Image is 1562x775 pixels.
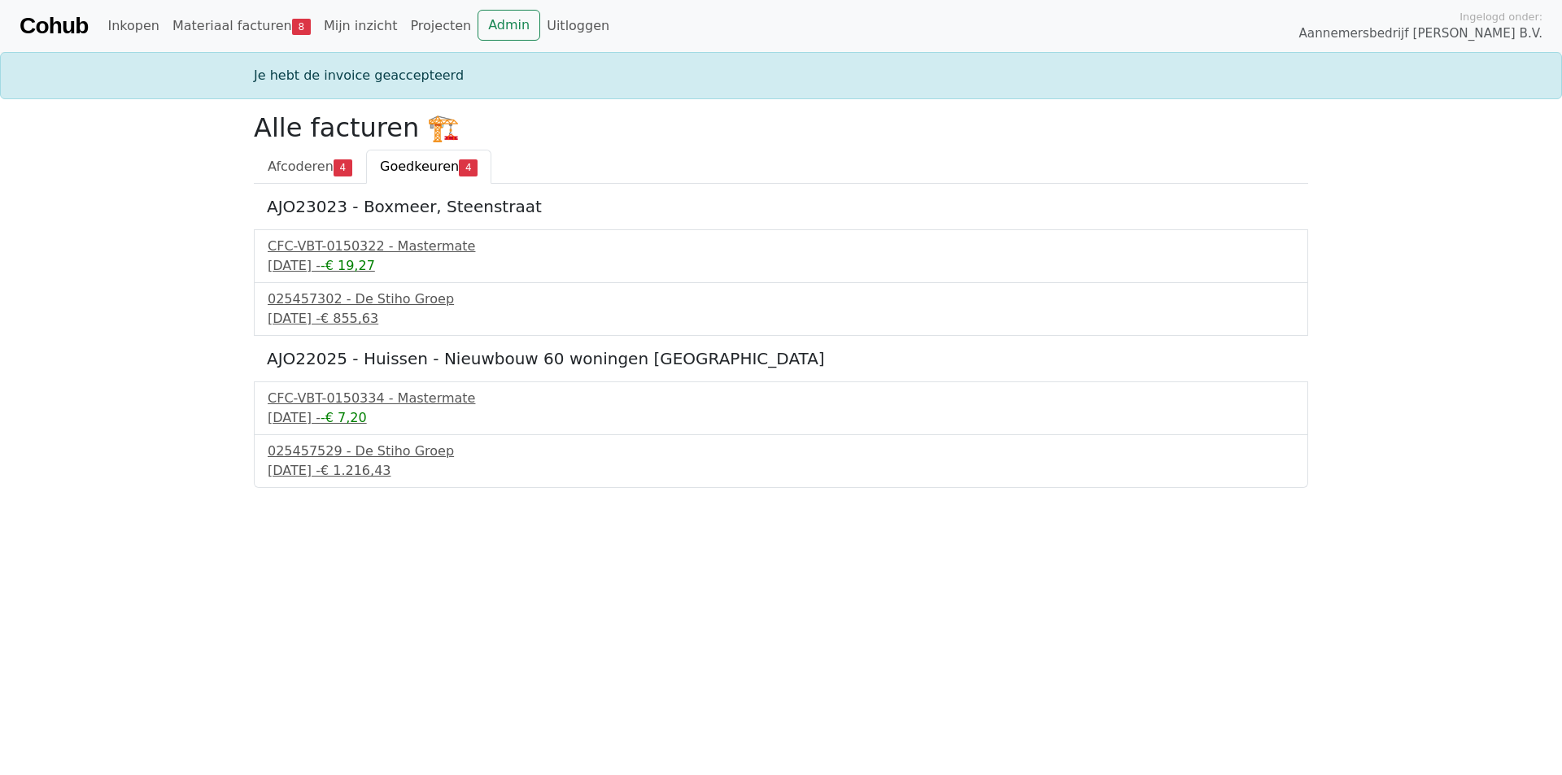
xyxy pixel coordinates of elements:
div: Je hebt de invoice geaccepteerd [244,66,1318,85]
span: 8 [292,19,311,35]
span: Ingelogd onder: [1459,9,1542,24]
span: -€ 19,27 [321,258,375,273]
span: 4 [334,159,352,176]
span: Goedkeuren [380,159,459,174]
div: [DATE] - [268,256,1294,276]
h5: AJO22025 - Huissen - Nieuwbouw 60 woningen [GEOGRAPHIC_DATA] [267,349,1295,368]
a: CFC-VBT-0150334 - Mastermate[DATE] --€ 7,20 [268,389,1294,428]
span: € 1.216,43 [321,463,391,478]
span: Afcoderen [268,159,334,174]
div: [DATE] - [268,408,1294,428]
h5: AJO23023 - Boxmeer, Steenstraat [267,197,1295,216]
a: Cohub [20,7,88,46]
div: CFC-VBT-0150334 - Mastermate [268,389,1294,408]
a: Mijn inzicht [317,10,404,42]
a: Goedkeuren4 [366,150,491,184]
span: -€ 7,20 [321,410,367,425]
a: 025457302 - De Stiho Groep[DATE] -€ 855,63 [268,290,1294,329]
div: [DATE] - [268,461,1294,481]
a: CFC-VBT-0150322 - Mastermate[DATE] --€ 19,27 [268,237,1294,276]
span: € 855,63 [321,311,378,326]
div: 025457302 - De Stiho Groep [268,290,1294,309]
a: 025457529 - De Stiho Groep[DATE] -€ 1.216,43 [268,442,1294,481]
div: CFC-VBT-0150322 - Mastermate [268,237,1294,256]
h2: Alle facturen 🏗️ [254,112,1308,143]
a: Uitloggen [540,10,616,42]
a: Admin [478,10,540,41]
a: Afcoderen4 [254,150,366,184]
a: Inkopen [101,10,165,42]
div: 025457529 - De Stiho Groep [268,442,1294,461]
a: Projecten [404,10,478,42]
a: Materiaal facturen8 [166,10,317,42]
span: Aannemersbedrijf [PERSON_NAME] B.V. [1298,24,1542,43]
div: [DATE] - [268,309,1294,329]
span: 4 [459,159,478,176]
